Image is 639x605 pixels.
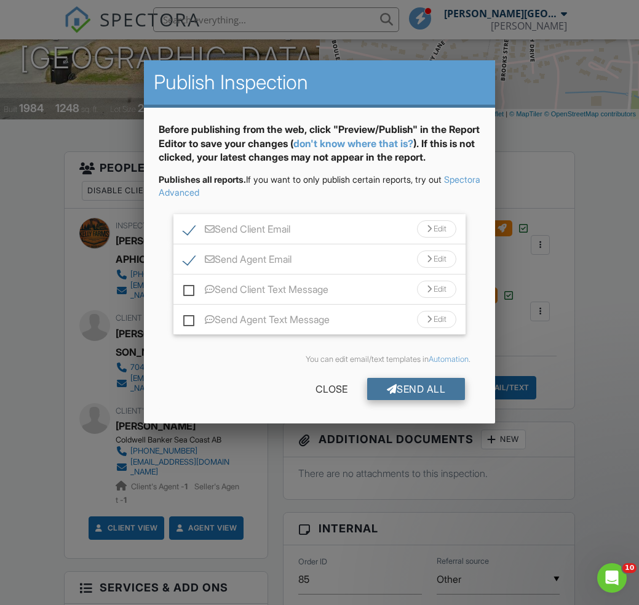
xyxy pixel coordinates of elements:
[367,378,466,400] div: Send All
[417,281,456,298] div: Edit
[417,220,456,238] div: Edit
[183,254,292,269] label: Send Agent Email
[417,250,456,268] div: Edit
[159,122,480,174] div: Before publishing from the web, click "Preview/Publish" in the Report Editor to save your changes...
[622,563,637,573] span: 10
[429,355,469,364] a: Automation
[159,174,442,185] span: If you want to only publish certain reports, try out
[154,70,485,95] h2: Publish Inspection
[393,486,639,572] iframe: Intercom notifications message
[183,314,330,329] label: Send Agent Text Message
[293,137,413,150] a: don't know where that is?
[159,174,246,185] strong: Publishes all reports.
[597,563,627,593] iframe: Intercom live chat
[183,284,328,299] label: Send Client Text Message
[169,355,470,364] div: You can edit email/text templates in .
[183,223,290,239] label: Send Client Email
[417,311,456,328] div: Edit
[296,378,367,400] div: Close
